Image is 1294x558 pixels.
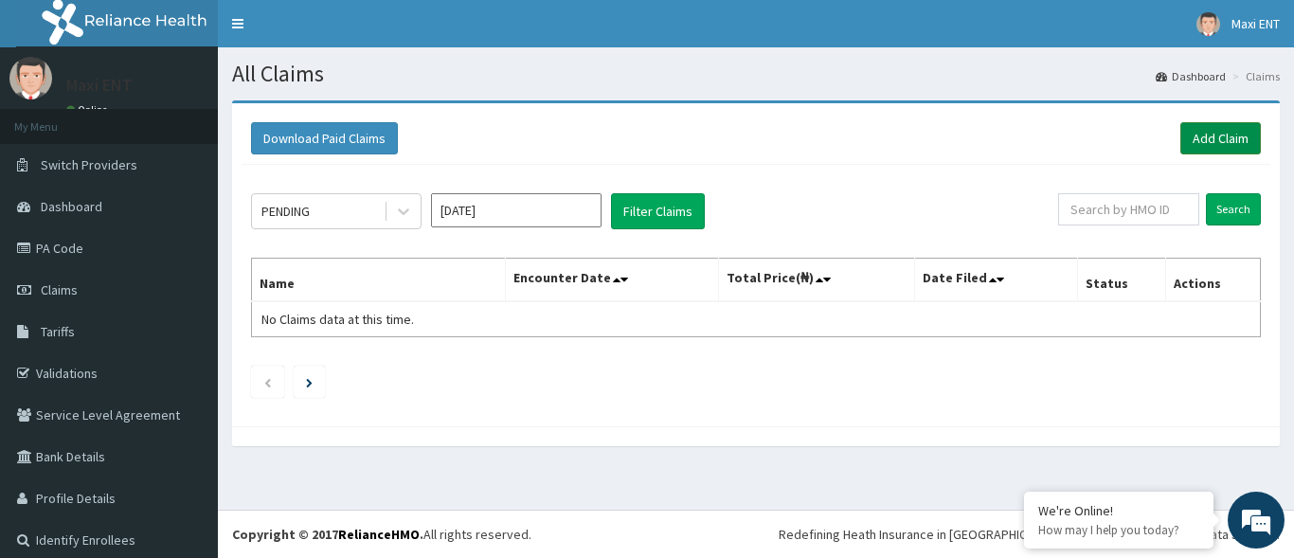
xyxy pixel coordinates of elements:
[9,57,52,99] img: User Image
[1165,259,1260,302] th: Actions
[41,323,75,340] span: Tariffs
[218,510,1294,558] footer: All rights reserved.
[1206,193,1261,225] input: Search
[1058,193,1199,225] input: Search by HMO ID
[232,62,1280,86] h1: All Claims
[1196,12,1220,36] img: User Image
[251,122,398,154] button: Download Paid Claims
[263,373,272,390] a: Previous page
[431,193,602,227] input: Select Month and Year
[41,281,78,298] span: Claims
[338,526,420,543] a: RelianceHMO
[261,202,310,221] div: PENDING
[1078,259,1166,302] th: Status
[1038,522,1199,538] p: How may I help you today?
[252,259,506,302] th: Name
[1231,15,1280,32] span: Maxi ENT
[261,311,414,328] span: No Claims data at this time.
[66,103,112,117] a: Online
[718,259,915,302] th: Total Price(₦)
[506,259,718,302] th: Encounter Date
[1228,68,1280,84] li: Claims
[779,525,1280,544] div: Redefining Heath Insurance in [GEOGRAPHIC_DATA] using Telemedicine and Data Science!
[66,77,133,94] p: Maxi ENT
[1180,122,1261,154] a: Add Claim
[1038,502,1199,519] div: We're Online!
[306,373,313,390] a: Next page
[611,193,705,229] button: Filter Claims
[915,259,1078,302] th: Date Filed
[1156,68,1226,84] a: Dashboard
[232,526,423,543] strong: Copyright © 2017 .
[41,156,137,173] span: Switch Providers
[41,198,102,215] span: Dashboard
